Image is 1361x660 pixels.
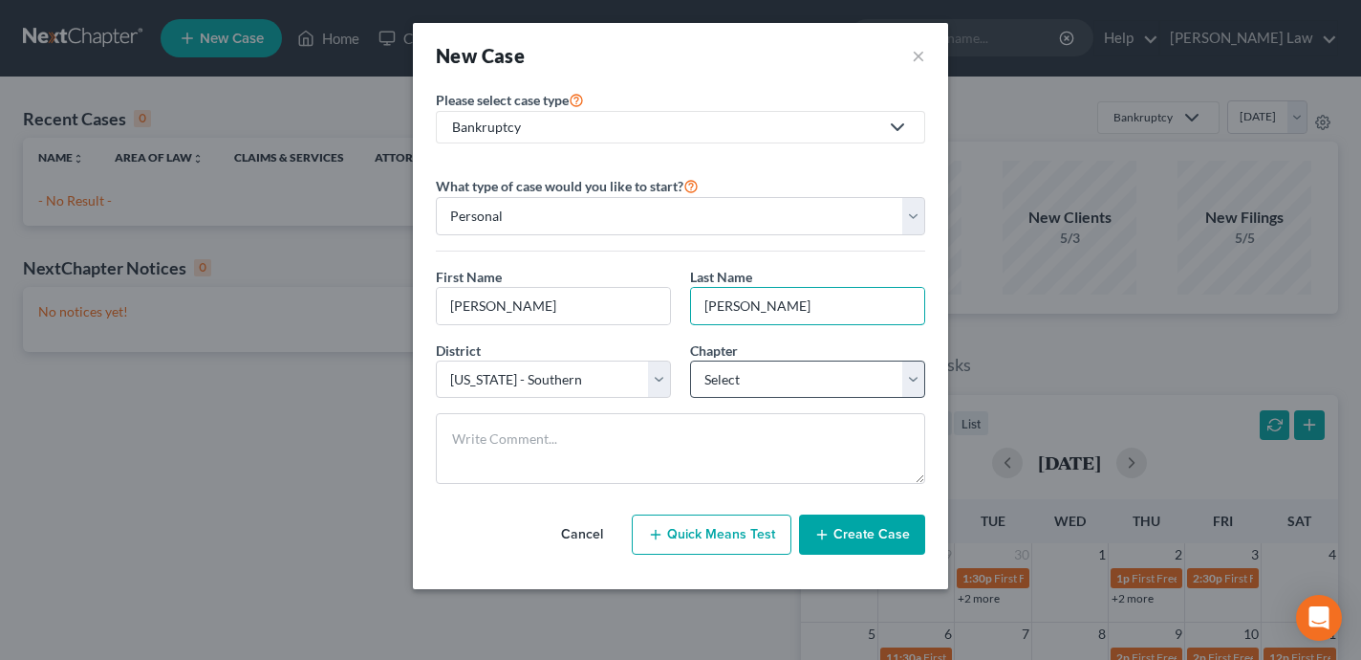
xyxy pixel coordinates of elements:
span: First Name [436,269,502,285]
div: Open Intercom Messenger [1296,595,1342,641]
button: Cancel [540,516,624,554]
span: Chapter [690,342,738,359]
strong: New Case [436,44,525,67]
button: Create Case [799,515,925,555]
span: Please select case type [436,92,569,108]
label: What type of case would you like to start? [436,174,699,197]
input: Enter Last Name [691,288,924,324]
span: District [436,342,481,359]
div: Bankruptcy [452,118,878,137]
input: Enter First Name [437,288,670,324]
button: Quick Means Test [632,515,791,555]
span: Last Name [690,269,752,285]
button: × [912,42,925,69]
